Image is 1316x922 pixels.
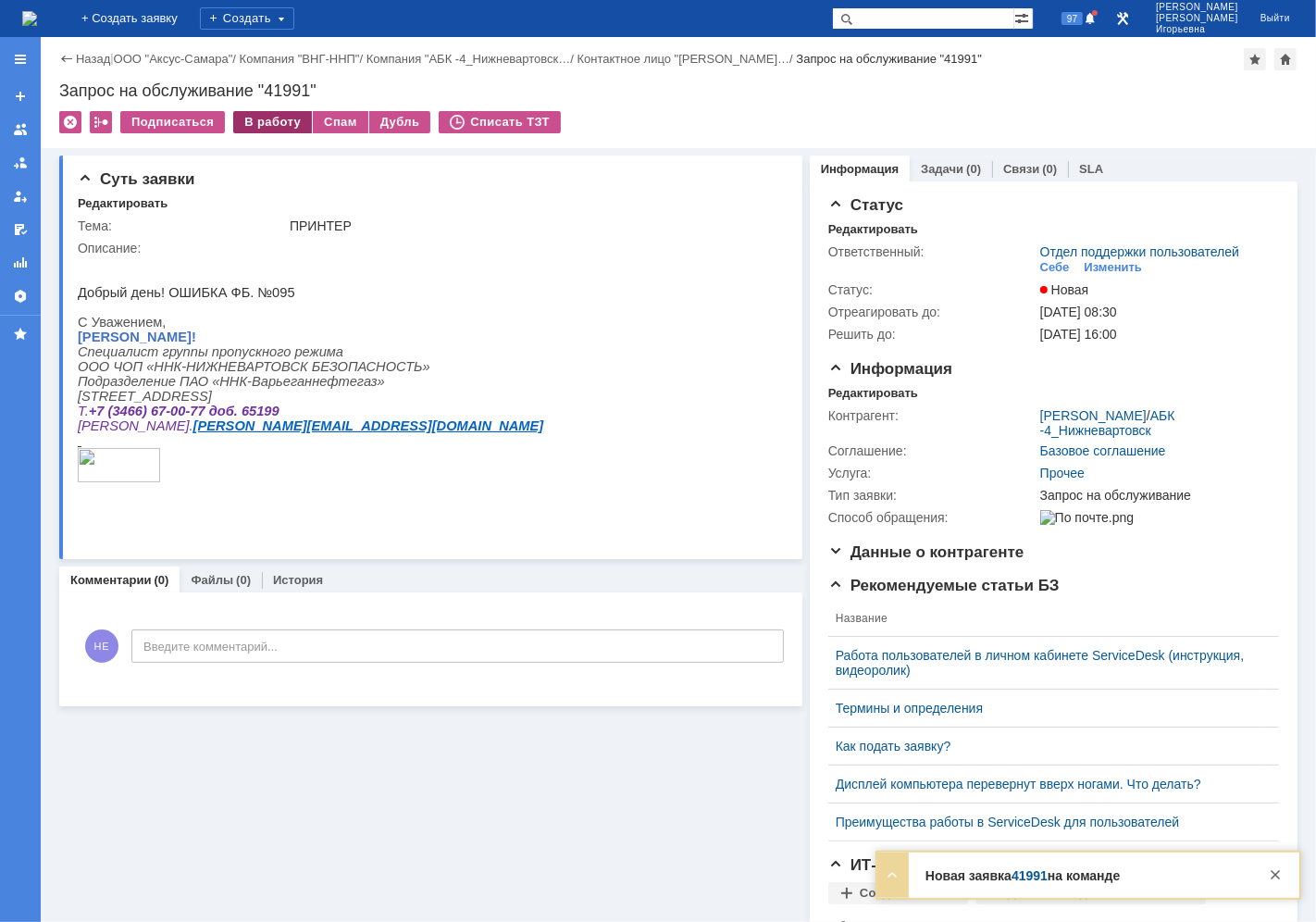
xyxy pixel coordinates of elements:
div: (0) [966,162,981,176]
a: Прочее [1040,466,1085,480]
a: Задачи [921,162,963,176]
a: Работа пользователей в личном кабинете ServiceDesk (инструкция, видеоролик) [836,648,1257,678]
a: Компания "ВНГ-ННП" [240,52,360,66]
th: Название [828,601,1264,637]
strong: Новая заявка на команде [925,868,1120,883]
a: Термины и определения [836,701,1257,716]
a: Заявки на командах [6,115,35,144]
span: . [112,163,116,178]
div: Услуга: [828,466,1037,480]
div: Запрос на обслуживание [1040,488,1271,503]
img: По почте.png [1040,510,1134,525]
div: Тема: [78,218,286,233]
a: ООО "Аксус-Самара" [114,52,233,66]
a: Дисплей компьютера перевернут вверх ногами. Что делать? [836,777,1257,791]
div: Добавить в избранное [1244,48,1266,70]
a: Как подать заявку? [836,739,1257,754]
span: НЕ [85,629,118,663]
a: Мои согласования [6,215,35,244]
a: Перейти на домашнюю страницу [22,11,37,26]
div: Соглашение: [828,443,1037,458]
div: Отреагировать до: [828,305,1037,319]
div: / [366,52,577,66]
a: 41991 [1012,868,1048,883]
div: (0) [155,573,169,587]
div: Контрагент: [828,408,1037,423]
div: Создать [200,7,294,30]
div: Запрос на обслуживание "41991" [59,81,1297,100]
a: Назад [76,52,110,66]
div: (0) [236,573,251,587]
a: Создать заявку [6,81,35,111]
div: Сделать домашней страницей [1274,48,1297,70]
div: Тип заявки: [828,488,1037,503]
a: SLA [1079,162,1103,176]
span: Новая [1040,282,1089,297]
div: Способ обращения: [828,510,1037,525]
a: АБК -4_Нижневартовск [1040,408,1175,438]
div: / [577,52,797,66]
a: Настройки [6,281,35,311]
a: Связи [1003,162,1039,176]
a: История [273,573,323,587]
div: Запрос на обслуживание "41991" [796,52,982,66]
a: [PERSON_NAME] [1040,408,1147,423]
b: +7 (3466) 67-00-77 доб. 65199 [11,148,202,163]
img: logo [22,11,37,26]
div: Редактировать [828,386,918,401]
a: Файлы [191,573,233,587]
a: Отдел поддержки пользователей [1040,244,1239,259]
span: Информация [828,360,952,378]
span: Суть заявки [78,170,194,188]
a: Отчеты [6,248,35,278]
a: Комментарии [70,573,152,587]
div: / [114,52,240,66]
div: Закрыть [1264,864,1286,886]
a: Перейти в интерфейс администратора [1111,7,1134,30]
a: Базовое соглашение [1040,443,1166,458]
div: (0) [1042,162,1057,176]
span: ИТ-активы [828,856,934,874]
div: / [240,52,366,66]
span: Игорьевна [1156,24,1238,35]
a: [PERSON_NAME][EMAIL_ADDRESS][DOMAIN_NAME] [116,163,466,178]
span: [PERSON_NAME] [1156,13,1238,24]
a: Преимущества работы в ServiceDesk для пользователей [836,815,1257,829]
div: Изменить [1085,260,1143,275]
span: Рекомендуемые статьи БЗ [828,577,1060,594]
span: [PERSON_NAME] [1156,2,1238,13]
div: Работа с массовостью [90,111,112,133]
span: [DATE] 08:30 [1040,305,1117,319]
a: Мои заявки [6,181,35,211]
div: Редактировать [78,196,168,211]
div: Себе [1040,260,1070,275]
div: ПРИНТЕР [290,218,776,233]
span: [DATE] 16:00 [1040,327,1117,342]
span: Расширенный поиск [1014,8,1033,26]
div: Удалить [59,111,81,133]
a: Информация [821,162,899,176]
div: Редактировать [828,222,918,237]
div: Статус: [828,282,1037,297]
div: Развернуть [881,864,903,886]
a: Контактное лицо "[PERSON_NAME]… [577,52,790,66]
span: Статус [828,196,903,214]
div: Решить до: [828,327,1037,342]
span: 97 [1061,12,1083,25]
a: Компания "АБК -4_Нижневартовск… [366,52,571,66]
div: Ответственный: [828,244,1037,259]
div: / [1040,408,1271,438]
a: Заявки в моей ответственности [6,148,35,178]
span: Данные о контрагенте [828,543,1024,561]
div: Описание: [78,241,780,255]
div: | [110,51,113,65]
